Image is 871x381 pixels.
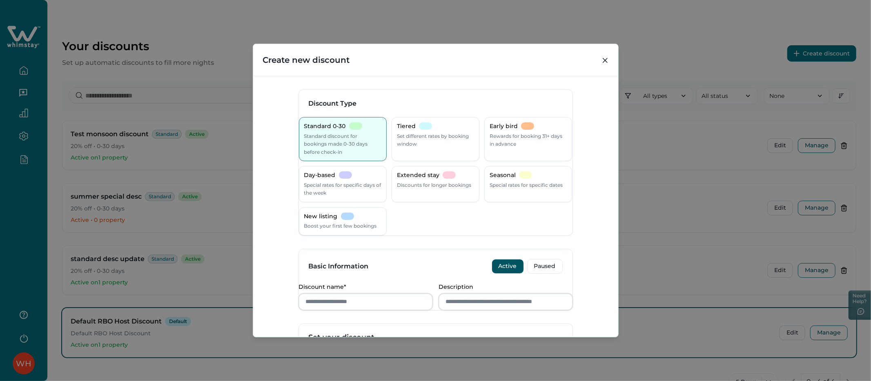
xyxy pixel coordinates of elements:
[304,222,377,230] p: Boost your first few bookings
[397,122,416,131] p: Tiered
[439,284,568,290] p: Description
[490,132,567,148] p: Rewards for booking 31+ days in advance
[309,334,563,342] p: Set your discount
[490,181,563,189] p: Special rates for specific dates
[490,171,516,179] p: Seasonal
[397,171,439,179] p: Extended stay
[304,171,336,179] p: Day-based
[397,132,474,148] p: Set different rates by booking window
[304,122,346,131] p: Standard 0-30
[304,213,338,221] p: New listing
[309,262,369,270] h3: Basic Information
[304,181,381,197] p: Special rates for specific days of the week
[490,122,518,131] p: Early bird
[299,284,428,290] p: Discount name*
[397,181,471,189] p: Discounts for longer bookings
[492,259,524,274] button: Active
[309,100,563,108] h3: Discount Type
[304,132,381,156] p: Standard discount for bookings made 0-30 days before check-in
[527,259,563,274] button: Paused
[599,54,612,67] button: Close
[253,44,618,76] header: Create new discount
